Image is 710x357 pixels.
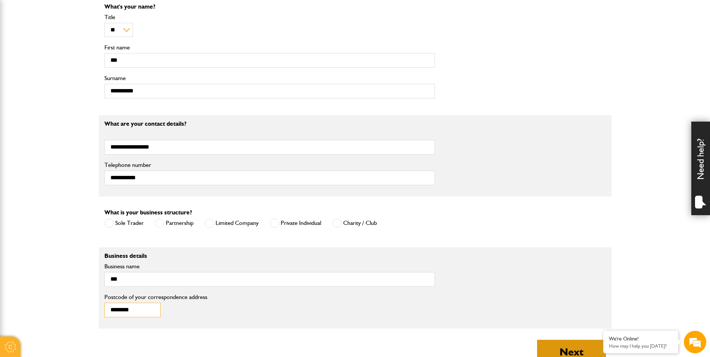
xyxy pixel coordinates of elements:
[609,343,673,349] p: How may I help you today?
[205,219,259,228] label: Limited Company
[123,4,141,22] div: Minimize live chat window
[10,113,137,130] input: Enter your phone number
[104,121,435,127] p: What are your contact details?
[104,45,435,51] label: First name
[104,263,435,269] label: Business name
[10,91,137,108] input: Enter your email address
[104,162,435,168] label: Telephone number
[332,219,377,228] label: Charity / Club
[270,219,321,228] label: Private Individual
[104,75,435,81] label: Surname
[104,219,144,228] label: Sole Trader
[104,253,435,259] p: Business details
[13,42,31,52] img: d_20077148190_company_1631870298795_20077148190
[609,336,673,342] div: We're Online!
[155,219,194,228] label: Partnership
[691,122,710,215] div: Need help?
[10,135,137,224] textarea: Type your message and hit 'Enter'
[102,231,136,241] em: Start Chat
[104,294,219,300] label: Postcode of your correspondence address
[104,14,435,20] label: Title
[104,4,435,10] p: What's your name?
[10,69,137,86] input: Enter your last name
[39,42,126,52] div: Chat with us now
[104,210,192,216] label: What is your business structure?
